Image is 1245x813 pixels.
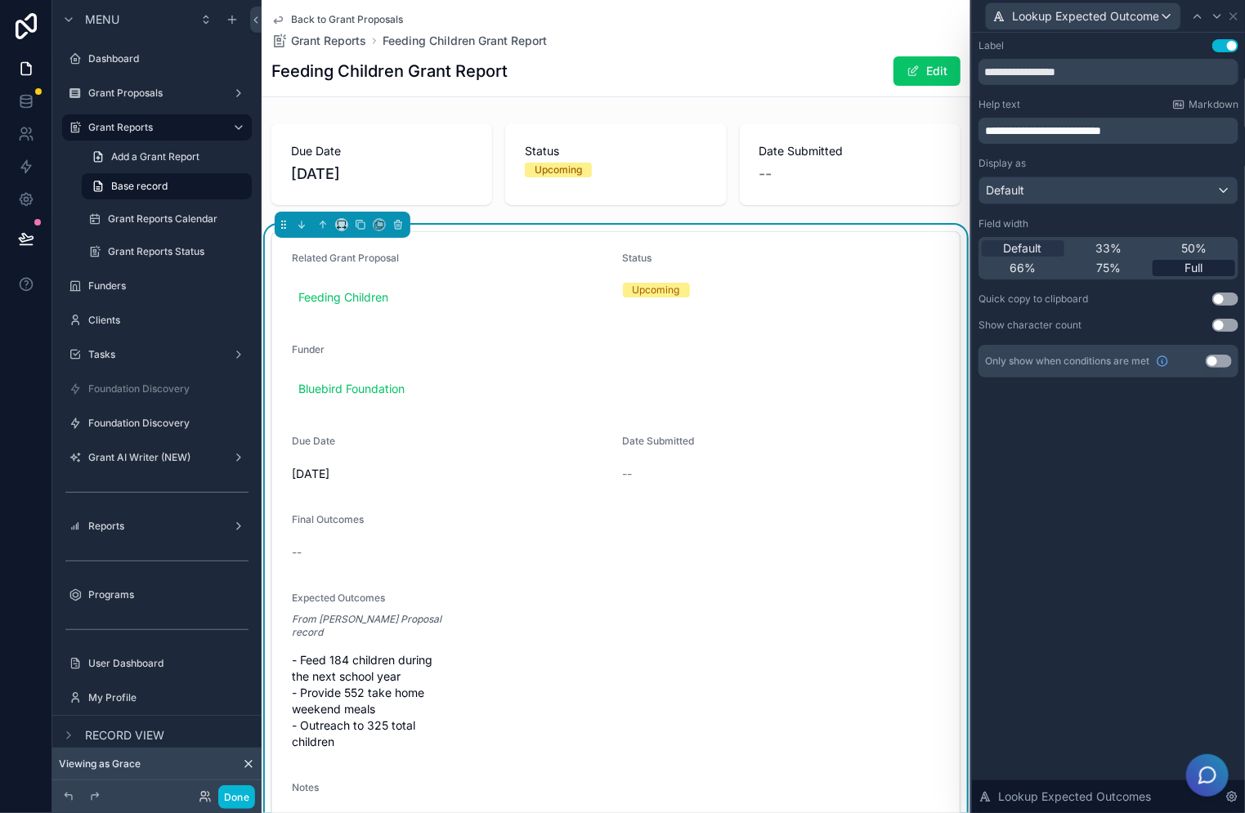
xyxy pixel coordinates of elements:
[82,206,252,232] a: Grant Reports Calendar
[998,788,1151,805] span: Lookup Expected Outcomes
[292,343,325,355] span: Funder
[623,252,652,264] span: Status
[88,52,249,65] label: Dashboard
[893,56,961,86] button: Edit
[298,381,405,397] span: Bluebird Foundation
[979,176,1238,204] button: Default
[985,355,1149,368] span: Only show when conditions are met
[1172,98,1238,111] a: Markdown
[62,410,252,436] a: Foundation Discovery
[292,466,610,482] span: [DATE]
[986,182,1024,199] span: Default
[979,157,1026,170] label: Display as
[108,245,249,258] label: Grant Reports Status
[979,118,1238,144] div: scrollable content
[291,33,366,49] span: Grant Reports
[62,444,252,471] a: Grant AI Writer (NEW)
[1010,260,1036,276] span: 66%
[62,650,252,677] a: User Dashboard
[623,466,633,482] span: --
[1096,260,1121,276] span: 75%
[85,727,164,744] span: Record view
[292,252,399,264] span: Related Grant Proposal
[111,180,168,193] span: Base record
[1189,98,1238,111] span: Markdown
[88,382,249,395] label: Foundation Discovery
[383,33,547,49] a: Feeding Children Grant Report
[108,212,249,226] label: Grant Reports Calendar
[1181,240,1207,257] span: 50%
[111,150,199,163] span: Add a Grant Report
[292,652,444,750] span: - Feed 184 children during the next school year - Provide 552 take home weekend meals - Outreach ...
[85,11,119,28] span: Menu
[82,239,252,265] a: Grant Reports Status
[59,757,141,771] span: Viewing as Grace
[1095,240,1122,257] span: 33%
[979,39,1004,52] div: Label
[62,685,252,711] a: My Profile
[292,513,364,525] span: Final Outcomes
[1185,260,1203,276] span: Full
[298,289,388,306] span: Feeding Children
[271,60,508,83] h1: Feeding Children Grant Report
[62,273,252,299] a: Funders
[292,544,302,561] span: --
[62,46,252,72] a: Dashboard
[62,582,252,608] a: Programs
[88,588,249,601] label: Programs
[88,348,226,361] label: Tasks
[88,121,219,134] label: Grant Reports
[623,435,695,447] span: Date Submitted
[979,217,1028,230] label: Field width
[62,80,252,106] a: Grant Proposals
[88,279,249,293] label: Funders
[88,451,226,464] label: Grant AI Writer (NEW)
[1004,240,1042,257] span: Default
[62,342,252,368] a: Tasks
[271,33,366,49] a: Grant Reports
[88,691,249,704] label: My Profile
[88,520,226,533] label: Reports
[271,13,403,26] a: Back to Grant Proposals
[88,657,249,670] label: User Dashboard
[985,2,1181,30] button: Lookup Expected Outcomes
[62,114,252,141] a: Grant Reports
[292,377,411,400] a: Bluebird Foundation
[292,592,385,604] span: Expected Outcomes
[979,293,1088,306] div: Quick copy to clipboard
[292,781,319,793] span: Notes
[979,98,1020,111] label: Help text
[82,173,252,199] a: Base record
[62,513,252,539] a: Reports
[291,13,403,26] span: Back to Grant Proposals
[88,417,249,430] label: Foundation Discovery
[218,785,255,809] button: Done
[88,87,226,100] label: Grant Proposals
[292,435,335,447] span: Due Date
[82,144,252,170] a: Add a Grant Report
[633,283,680,297] div: Upcoming
[292,613,444,639] em: From [PERSON_NAME] Proposal record
[62,376,252,402] a: Foundation Discovery
[88,314,249,327] label: Clients
[62,307,252,333] a: Clients
[292,286,395,309] a: Feeding Children
[1012,8,1159,25] span: Lookup Expected Outcomes
[979,319,1082,332] div: Show character count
